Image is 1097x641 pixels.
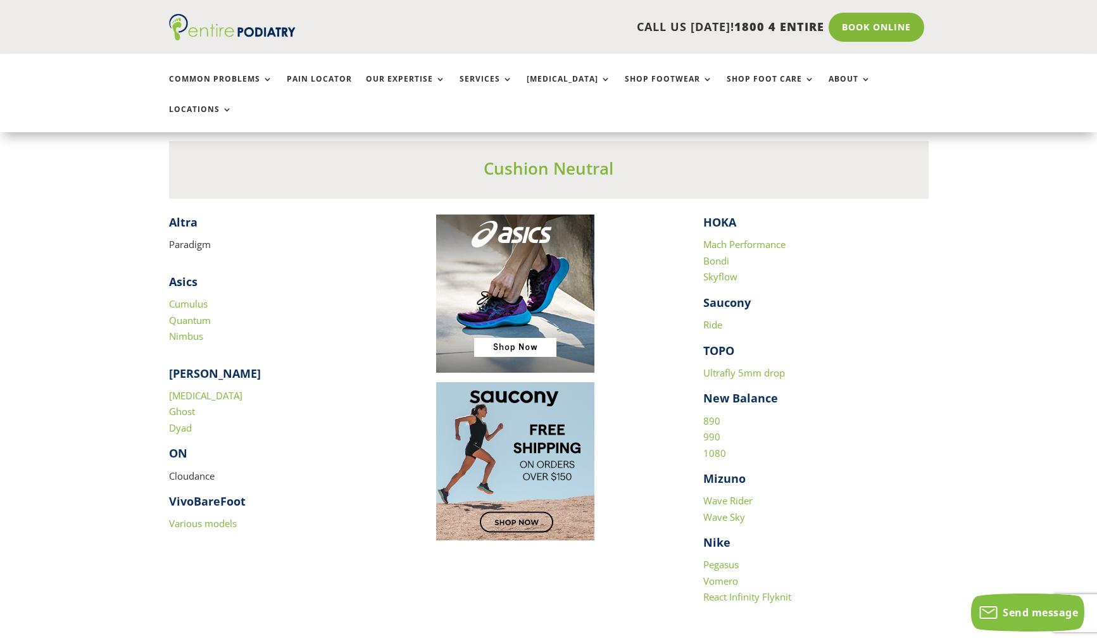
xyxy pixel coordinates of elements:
[829,75,871,102] a: About
[829,13,924,42] a: Book Online
[703,558,739,571] a: Pegasus
[703,318,722,331] a: Ride
[169,366,261,381] strong: [PERSON_NAME]
[703,270,737,283] a: Skyflow
[703,295,751,310] strong: Saucony
[703,511,745,523] a: Wave Sky
[703,238,786,251] a: Mach Performance
[169,75,273,102] a: Common Problems
[625,75,713,102] a: Shop Footwear
[703,494,753,507] a: Wave Rider
[169,215,197,230] strong: Altra
[366,75,446,102] a: Our Expertise
[169,237,394,253] p: Paradigm
[734,19,824,34] span: 1800 4 ENTIRE
[703,535,730,550] strong: Nike
[703,471,746,486] strong: Mizuno
[169,468,394,494] p: Cloudance
[169,105,232,132] a: Locations
[169,14,296,40] img: logo (1)
[703,430,720,443] a: 990
[971,594,1084,632] button: Send message
[169,314,211,327] a: Quantum
[727,75,815,102] a: Shop Foot Care
[703,215,736,230] strong: HOKA
[703,366,785,379] a: Ultrafly 5mm drop
[703,390,778,406] strong: New Balance
[460,75,513,102] a: Services
[287,75,352,102] a: Pain Locator
[703,575,738,587] a: Vomero
[169,517,237,530] a: Various models
[169,215,394,237] h4: ​
[169,330,203,342] a: Nimbus
[527,75,611,102] a: [MEDICAL_DATA]
[169,405,195,418] a: Ghost
[703,590,791,603] a: React Infinity Flyknit
[703,254,729,267] a: Bondi
[703,414,720,427] a: 890
[436,215,594,373] img: Image to click to buy ASIC shoes online
[169,274,197,289] strong: Asics
[169,157,929,186] h3: Cushion Neutral
[344,19,824,35] p: CALL US [DATE]!
[169,30,296,43] a: Entire Podiatry
[169,421,192,434] a: Dyad
[169,297,208,310] a: Cumulus
[703,447,726,459] a: 1080
[169,445,187,461] strong: ON
[703,343,734,358] strong: TOPO
[1003,606,1078,619] span: Send message
[169,494,246,509] strong: VivoBareFoot
[169,389,242,402] a: [MEDICAL_DATA]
